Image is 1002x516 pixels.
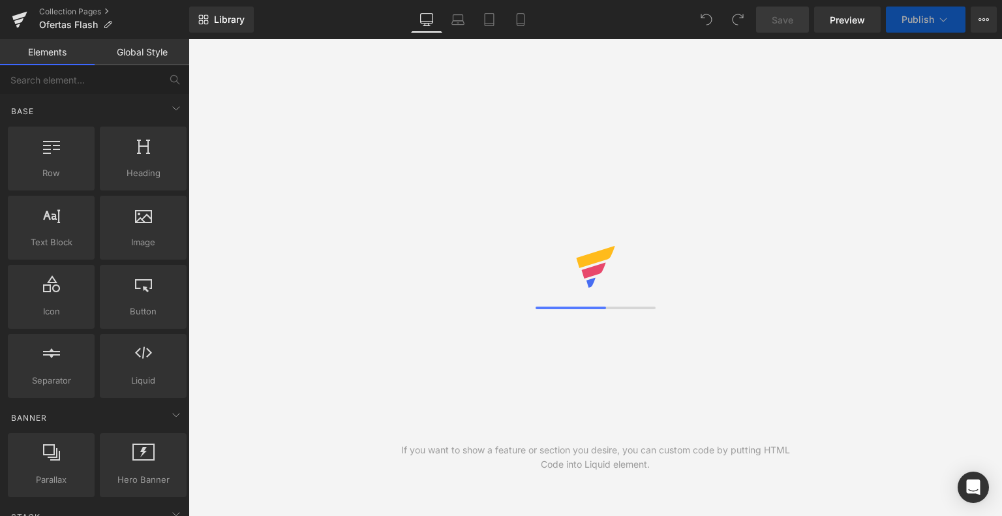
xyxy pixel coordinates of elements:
a: Mobile [505,7,536,33]
a: Collection Pages [39,7,189,17]
span: Text Block [12,235,91,249]
span: Library [214,14,245,25]
span: Preview [830,13,865,27]
button: Undo [693,7,720,33]
span: Banner [10,412,48,424]
a: Preview [814,7,881,33]
div: Open Intercom Messenger [958,472,989,503]
span: Heading [104,166,183,180]
a: Global Style [95,39,189,65]
span: Button [104,305,183,318]
span: Publish [902,14,934,25]
div: If you want to show a feature or section you desire, you can custom code by putting HTML Code int... [392,443,799,472]
button: Publish [886,7,965,33]
span: Liquid [104,374,183,387]
span: Save [772,13,793,27]
button: More [971,7,997,33]
a: Laptop [442,7,474,33]
a: Tablet [474,7,505,33]
span: Row [12,166,91,180]
button: Redo [725,7,751,33]
a: New Library [189,7,254,33]
span: Icon [12,305,91,318]
span: Hero Banner [104,473,183,487]
a: Desktop [411,7,442,33]
span: Ofertas Flash [39,20,98,30]
span: Base [10,105,35,117]
span: Parallax [12,473,91,487]
span: Separator [12,374,91,387]
span: Image [104,235,183,249]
